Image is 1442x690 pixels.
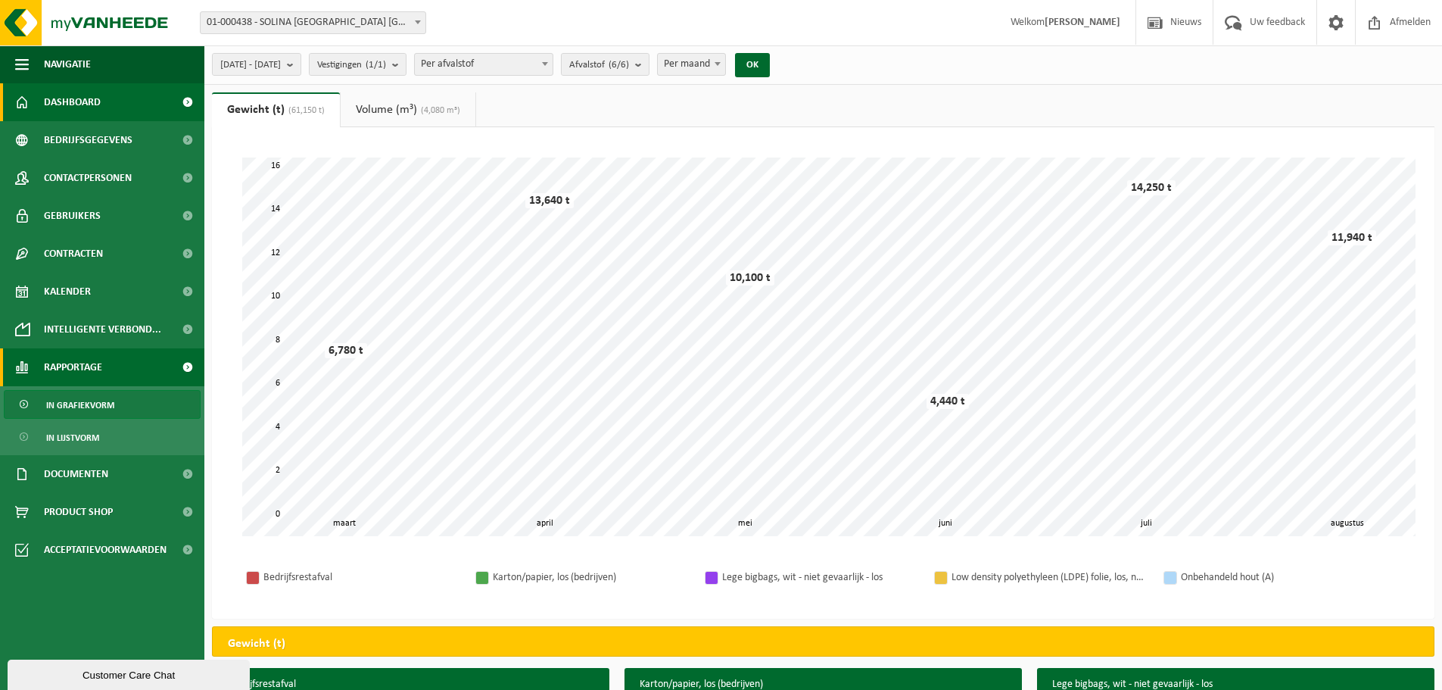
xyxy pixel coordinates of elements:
span: Afvalstof [569,54,629,76]
div: 6,780 t [325,343,367,358]
a: Volume (m³) [341,92,475,127]
span: Bedrijfsgegevens [44,121,132,159]
div: 10,100 t [726,270,774,286]
span: Per maand [658,54,725,75]
span: Per afvalstof [414,53,553,76]
div: 11,940 t [1328,230,1376,245]
strong: [PERSON_NAME] [1045,17,1120,28]
a: In grafiekvorm [4,390,201,419]
span: (61,150 t) [285,106,325,115]
span: Per maand [657,53,726,76]
button: [DATE] - [DATE] [212,53,301,76]
span: Per afvalstof [415,54,553,75]
span: Vestigingen [317,54,386,76]
span: Intelligente verbond... [44,311,161,348]
div: 4,440 t [927,394,969,409]
span: Gebruikers [44,197,101,235]
span: Contracten [44,235,103,273]
span: Product Shop [44,493,113,531]
a: In lijstvorm [4,423,201,451]
span: Dashboard [44,83,101,121]
span: In grafiekvorm [46,391,114,420]
div: Bedrijfsrestafval [263,568,460,587]
a: Gewicht (t) [212,92,340,127]
span: 01-000438 - SOLINA BELGIUM NV/AG - EKE [200,11,426,34]
button: Vestigingen(1/1) [309,53,406,76]
count: (6/6) [609,60,629,70]
span: (4,080 m³) [417,106,460,115]
iframe: chat widget [8,657,253,690]
span: Acceptatievoorwaarden [44,531,167,569]
span: 01-000438 - SOLINA BELGIUM NV/AG - EKE [201,12,425,33]
span: Kalender [44,273,91,311]
button: OK [735,53,770,77]
div: Low density polyethyleen (LDPE) folie, los, naturel/gekleurd (70/30) [951,568,1148,587]
span: Contactpersonen [44,159,132,197]
span: In lijstvorm [46,423,99,452]
div: 14,250 t [1127,180,1176,195]
button: Afvalstof(6/6) [561,53,649,76]
span: Navigatie [44,45,91,83]
span: Rapportage [44,348,102,386]
h2: Gewicht (t) [213,627,301,660]
span: [DATE] - [DATE] [220,54,281,76]
div: Lege bigbags, wit - niet gevaarlijk - los [722,568,919,587]
div: 13,640 t [525,193,574,208]
div: Onbehandeld hout (A) [1181,568,1378,587]
span: Documenten [44,455,108,493]
count: (1/1) [366,60,386,70]
div: Karton/papier, los (bedrijven) [493,568,690,587]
